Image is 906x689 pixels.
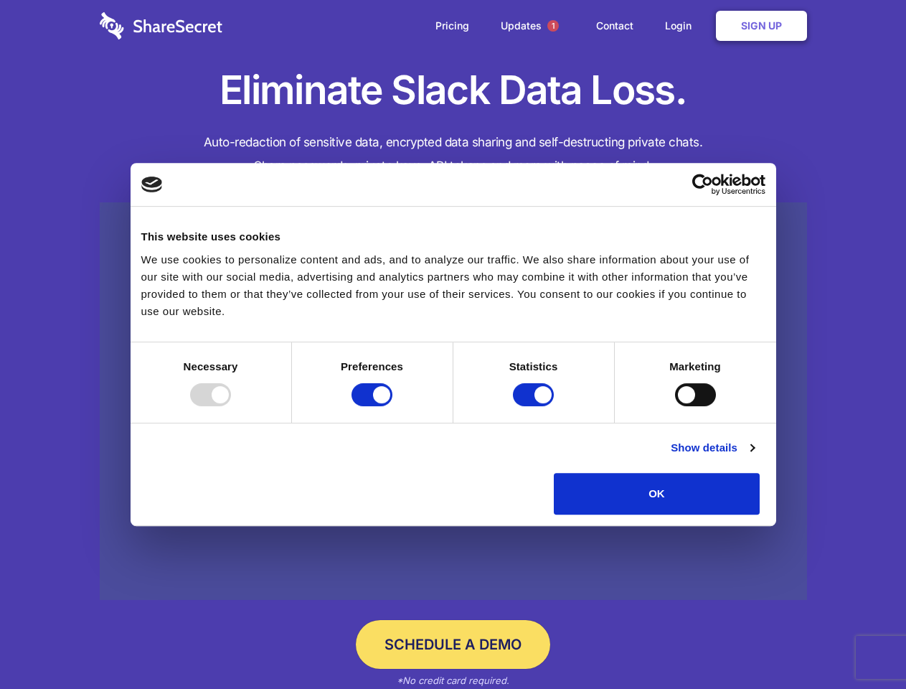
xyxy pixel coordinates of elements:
img: logo-wordmark-white-trans-d4663122ce5f474addd5e946df7df03e33cb6a1c49d2221995e7729f52c070b2.svg [100,12,222,39]
strong: Preferences [341,360,403,372]
a: Login [651,4,713,48]
a: Sign Up [716,11,807,41]
a: Pricing [421,4,483,48]
img: logo [141,177,163,192]
strong: Marketing [669,360,721,372]
h1: Eliminate Slack Data Loss. [100,65,807,116]
a: Usercentrics Cookiebot - opens in a new window [640,174,765,195]
div: We use cookies to personalize content and ads, and to analyze our traffic. We also share informat... [141,251,765,320]
strong: Necessary [184,360,238,372]
button: OK [554,473,760,515]
h4: Auto-redaction of sensitive data, encrypted data sharing and self-destructing private chats. Shar... [100,131,807,178]
a: Wistia video thumbnail [100,202,807,601]
span: 1 [547,20,559,32]
a: Show details [671,439,754,456]
a: Contact [582,4,648,48]
a: Schedule a Demo [356,620,550,669]
div: This website uses cookies [141,228,765,245]
em: *No credit card required. [397,675,509,686]
strong: Statistics [509,360,558,372]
